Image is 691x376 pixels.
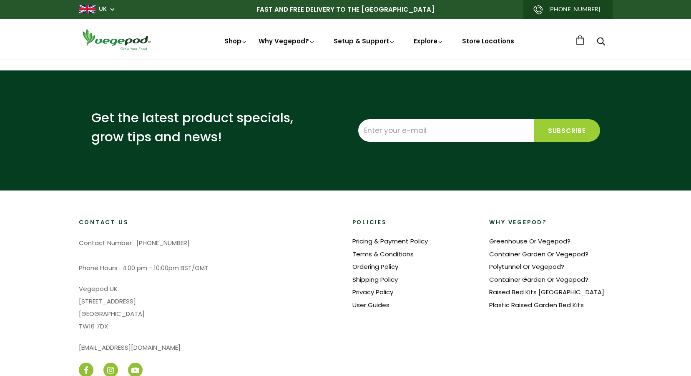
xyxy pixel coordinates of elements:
[79,5,95,13] img: gb_large.png
[489,275,588,284] a: Container Garden Or Vegepod?
[352,275,398,284] a: Shipping Policy
[489,301,584,309] a: Plastic Raised Garden Bed Kits
[79,28,154,51] img: Vegepod
[352,219,476,227] h2: Policies
[99,5,107,13] a: UK
[597,38,605,47] a: Search
[259,37,315,45] a: Why Vegepod?
[352,301,389,309] a: User Guides
[334,37,395,45] a: Setup & Support
[358,119,534,142] input: Enter your e-mail
[352,288,393,296] a: Privacy Policy
[534,119,600,142] input: Subscribe
[352,250,414,258] a: Terms & Conditions
[414,37,444,45] a: Explore
[489,262,564,271] a: Polytunnel Or Vegepod?
[79,219,339,227] h2: Contact Us
[352,237,428,246] a: Pricing & Payment Policy
[352,262,398,271] a: Ordering Policy
[91,108,300,147] p: Get the latest product specials, grow tips and news!
[489,288,604,296] a: Raised Bed Kits [GEOGRAPHIC_DATA]
[79,283,339,333] p: Vegepod UK [STREET_ADDRESS] [GEOGRAPHIC_DATA] TW16 7DX
[489,250,588,258] a: Container Garden Or Vegepod?
[489,219,613,227] h2: Why Vegepod?
[489,237,570,246] a: Greenhouse Or Vegepod?
[224,37,248,45] a: Shop
[79,343,181,352] a: [EMAIL_ADDRESS][DOMAIN_NAME]
[462,37,514,45] a: Store Locations
[79,237,339,274] p: Contact Number : [PHONE_NUMBER] Phone Hours : 4:00 pm - 10:00pm BST/GMT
